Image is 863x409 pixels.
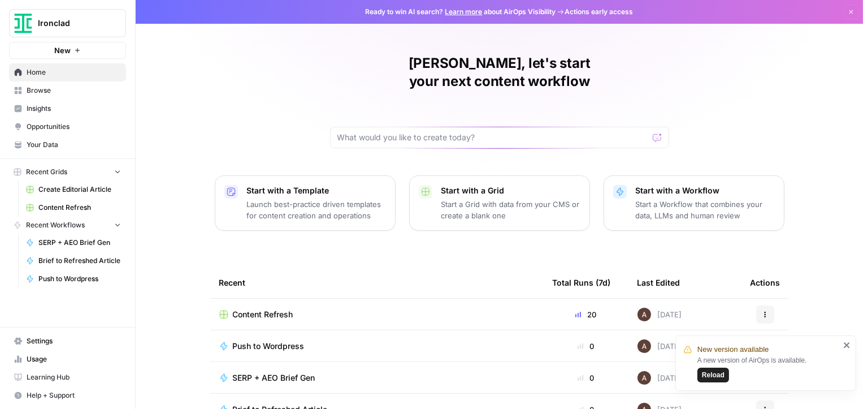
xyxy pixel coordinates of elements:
[9,350,126,368] a: Usage
[337,132,648,143] input: What would you like to create today?
[638,339,682,353] div: [DATE]
[702,370,725,380] span: Reload
[9,386,126,404] button: Help + Support
[553,267,611,298] div: Total Runs (7d)
[233,372,315,384] span: SERP + AEO Brief Gen
[27,85,121,96] span: Browse
[27,336,121,346] span: Settings
[38,238,121,248] span: SERP + AEO Brief Gen
[27,67,121,78] span: Home
[219,309,535,320] a: Content Refresh
[26,220,85,230] span: Recent Workflows
[638,308,651,321] img: wtbmvrjo3qvncyiyitl6zoukl9gz
[219,341,535,352] a: Push to Wordpress
[26,167,67,177] span: Recent Grids
[9,118,126,136] a: Opportunities
[27,122,121,132] span: Opportunities
[21,270,126,288] a: Push to Wordpress
[441,185,580,196] p: Start with a Grid
[247,199,386,221] p: Launch best-practice driven templates for content creation and operations
[9,217,126,234] button: Recent Workflows
[9,63,126,81] a: Home
[9,100,126,118] a: Insights
[441,199,580,221] p: Start a Grid with data from your CMS or create a blank one
[21,199,126,217] a: Content Refresh
[9,81,126,100] a: Browse
[27,354,121,364] span: Usage
[697,344,769,355] span: New version available
[604,175,784,231] button: Start with a WorkflowStart a Workflow that combines your data, LLMs and human review
[38,203,121,213] span: Content Refresh
[565,7,634,17] span: Actions early access
[215,175,396,231] button: Start with a TemplateLaunch best-practice driven templates for content creation and operations
[9,332,126,350] a: Settings
[21,180,126,199] a: Create Editorial Article
[247,185,386,196] p: Start with a Template
[697,368,729,382] button: Reload
[751,267,780,298] div: Actions
[638,308,682,321] div: [DATE]
[54,45,71,56] span: New
[553,372,619,384] div: 0
[219,267,535,298] div: Recent
[638,267,680,298] div: Last Edited
[553,309,619,320] div: 20
[638,371,682,385] div: [DATE]
[330,54,669,91] h1: [PERSON_NAME], let's start your next content workflow
[9,42,126,59] button: New
[697,355,840,382] div: A new version of AirOps is available.
[233,309,293,320] span: Content Refresh
[21,234,126,252] a: SERP + AEO Brief Gen
[636,199,775,221] p: Start a Workflow that combines your data, LLMs and human review
[27,390,121,401] span: Help + Support
[21,252,126,270] a: Brief to Refreshed Article
[27,140,121,150] span: Your Data
[366,7,556,17] span: Ready to win AI search? about AirOps Visibility
[843,341,851,350] button: close
[409,175,590,231] button: Start with a GridStart a Grid with data from your CMS or create a blank one
[13,13,33,33] img: Ironclad Logo
[636,185,775,196] p: Start with a Workflow
[38,184,121,195] span: Create Editorial Article
[38,274,121,284] span: Push to Wordpress
[233,341,305,352] span: Push to Wordpress
[553,341,619,352] div: 0
[27,372,121,382] span: Learning Hub
[445,7,483,16] a: Learn more
[9,9,126,37] button: Workspace: Ironclad
[219,372,535,384] a: SERP + AEO Brief Gen
[638,371,651,385] img: wtbmvrjo3qvncyiyitl6zoukl9gz
[638,339,651,353] img: wtbmvrjo3qvncyiyitl6zoukl9gz
[27,104,121,114] span: Insights
[9,163,126,180] button: Recent Grids
[38,256,121,266] span: Brief to Refreshed Article
[9,368,126,386] a: Learning Hub
[38,18,106,29] span: Ironclad
[9,136,126,154] a: Your Data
